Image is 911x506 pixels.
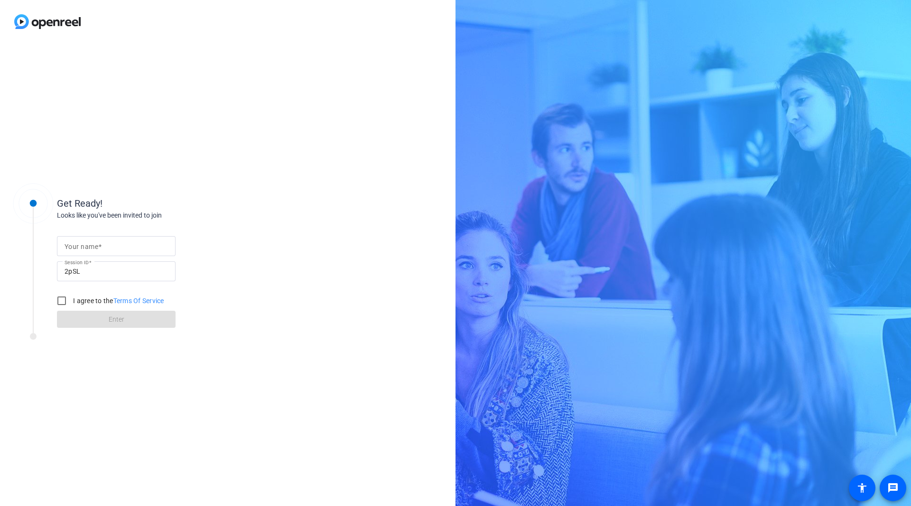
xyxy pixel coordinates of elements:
[113,297,164,305] a: Terms Of Service
[856,482,868,494] mat-icon: accessibility
[57,210,247,220] div: Looks like you've been invited to join
[57,196,247,210] div: Get Ready!
[65,259,89,265] mat-label: Session ID
[887,482,899,494] mat-icon: message
[65,243,98,250] mat-label: Your name
[71,296,164,306] label: I agree to the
